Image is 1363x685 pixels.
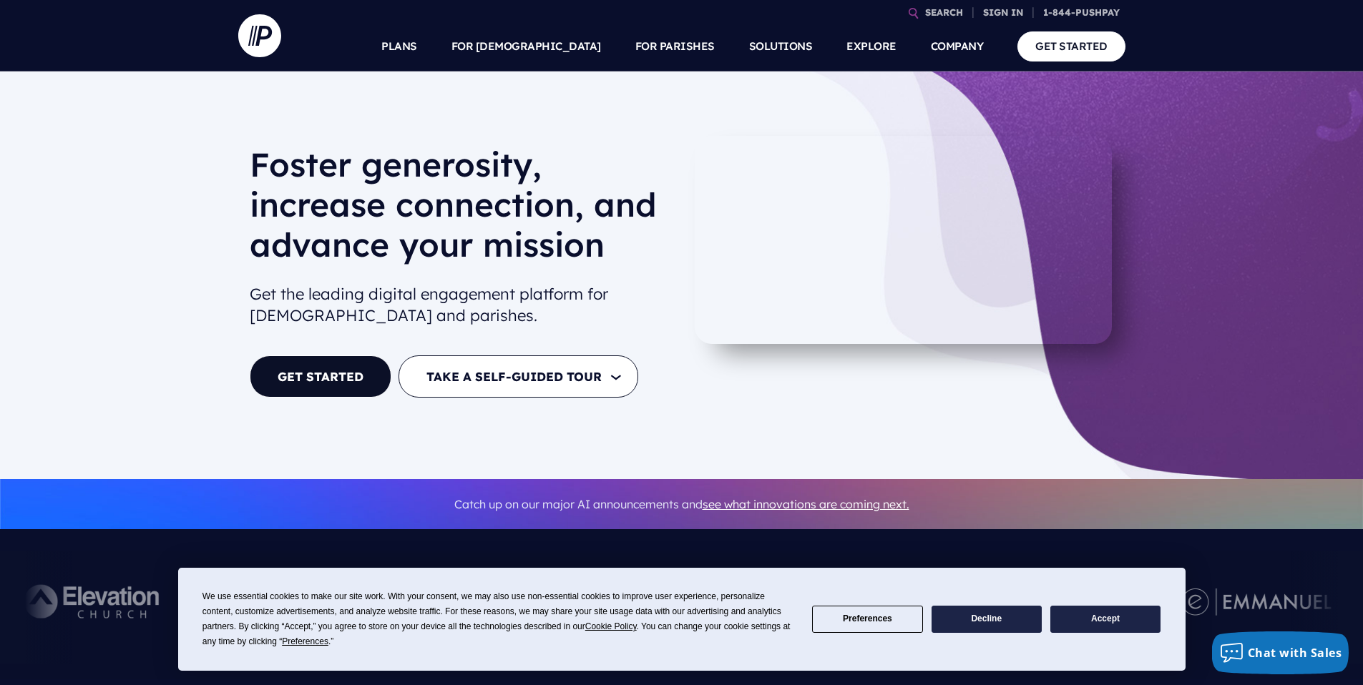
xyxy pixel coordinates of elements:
div: Cookie Consent Prompt [178,568,1186,671]
a: GET STARTED [1017,31,1125,61]
p: Catch up on our major AI announcements and [250,488,1114,521]
button: Decline [932,606,1042,634]
button: Preferences [812,606,922,634]
a: GET STARTED [250,355,391,398]
h2: Get the leading digital engagement platform for [DEMOGRAPHIC_DATA] and parishes. [250,277,670,333]
span: Cookie Policy [585,621,637,631]
button: Accept [1050,606,1161,634]
img: Central Church Henderson NV [976,562,1147,641]
a: COMPANY [931,21,984,72]
a: PLANS [381,21,417,72]
a: see what innovations are coming next. [703,497,909,511]
img: Pushpay_Logo__NorthPoint [374,562,571,641]
img: Pushpay_Logo__CCM [226,562,339,641]
a: FOR [DEMOGRAPHIC_DATA] [451,21,601,72]
span: Chat with Sales [1248,645,1342,661]
div: We use essential cookies to make our site work. With your consent, we may also use non-essential ... [202,589,795,649]
a: EXPLORE [846,21,897,72]
a: SOLUTIONS [749,21,813,72]
button: Chat with Sales [1212,631,1349,674]
a: FOR PARISHES [635,21,715,72]
h1: Foster generosity, increase connection, and advance your mission [250,144,670,276]
button: TAKE A SELF-GUIDED TOUR [399,355,638,398]
span: Preferences [282,636,328,646]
